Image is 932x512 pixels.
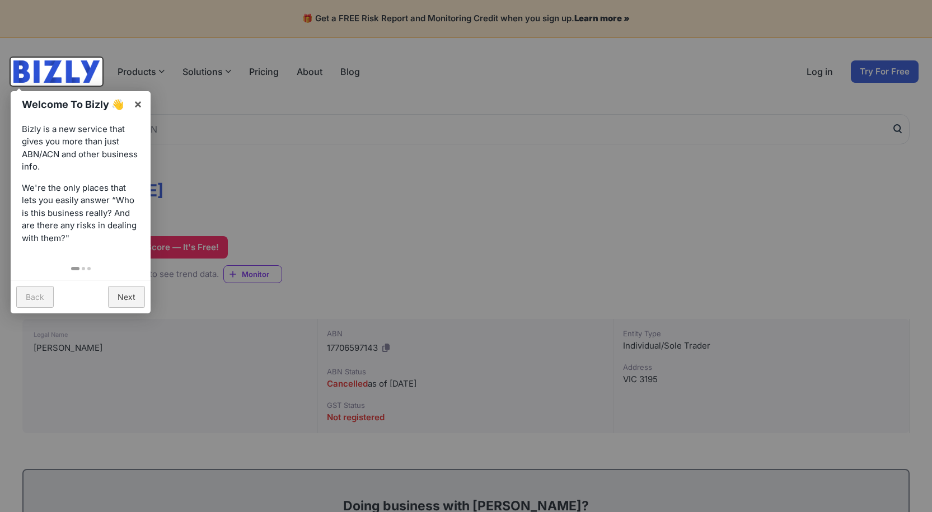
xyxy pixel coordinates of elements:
[22,182,139,245] p: We're the only places that lets you easily answer “Who is this business really? And are there any...
[22,123,139,173] p: Bizly is a new service that gives you more than just ABN/ACN and other business info.
[22,97,128,112] h1: Welcome To Bizly 👋
[16,286,54,308] a: Back
[108,286,145,308] a: Next
[125,91,151,116] a: ×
